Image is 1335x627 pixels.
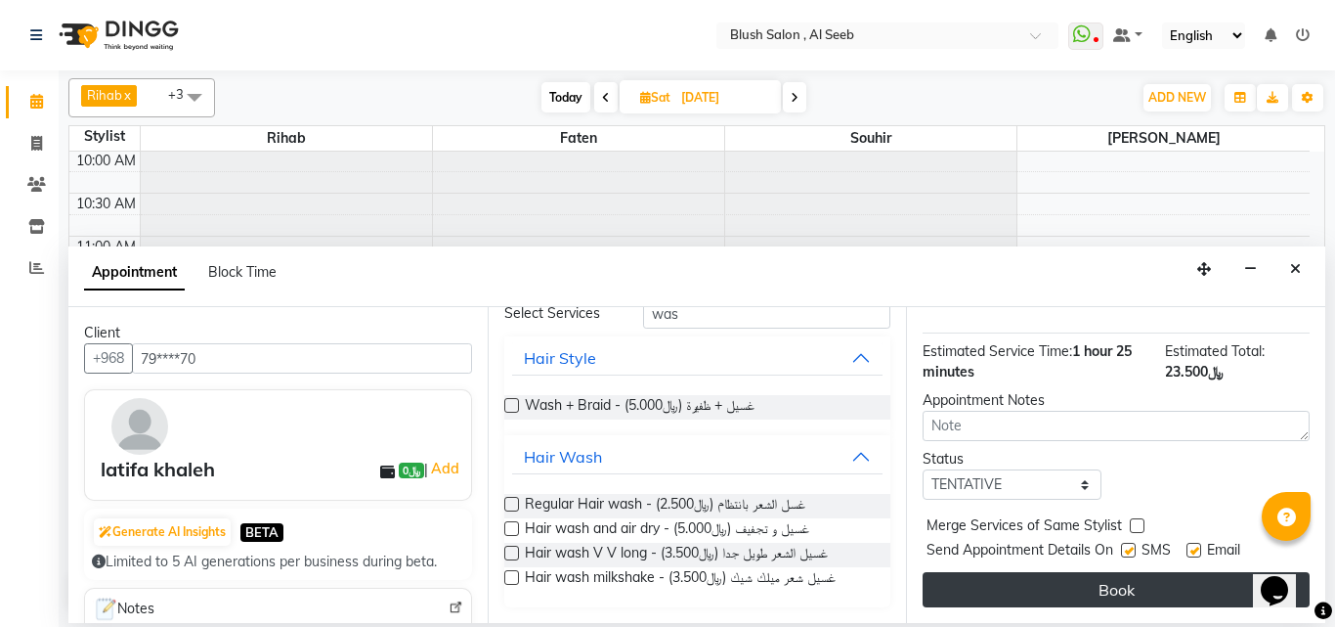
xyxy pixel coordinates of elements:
[84,323,472,343] div: Client
[1165,342,1265,360] span: Estimated Total:
[1143,84,1211,112] button: ADD NEW
[675,83,773,112] input: 2025-09-06
[525,543,828,567] span: Hair wash V V long - غسيل الشعر طويل جدا (﷼3.500)
[132,343,472,374] input: Search by Name/Mobile/Email/Code
[84,343,133,374] button: +968
[926,540,1113,564] span: Send Appointment Details On
[525,494,805,518] span: Regular Hair wash - غسل الشعر بانتظام (﷼2.500)
[923,390,1310,411] div: Appointment Notes
[525,567,836,592] span: Hair wash milkshake - غسيل شعر ميلك شيك (﷼3.500)
[923,572,1310,607] button: Book
[1141,540,1171,564] span: SMS
[72,151,140,171] div: 10:00 AM
[424,457,462,480] span: |
[87,87,122,103] span: Rihab
[69,126,140,147] div: Stylist
[399,463,424,478] span: ﷼0
[428,457,462,480] a: Add
[141,126,432,151] span: Rihab
[93,597,154,622] span: Notes
[1148,90,1206,105] span: ADD NEW
[643,298,891,329] input: Search by service name
[1207,540,1240,564] span: Email
[122,87,131,103] a: x
[923,342,1072,360] span: Estimated Service Time:
[512,439,883,474] button: Hair Wash
[94,518,231,546] button: Generate AI Insights
[111,398,168,455] img: avatar
[923,449,1101,470] div: Status
[1017,126,1310,151] span: [PERSON_NAME]
[433,126,724,151] span: Faten
[541,82,590,112] span: Today
[512,340,883,376] button: Hair Style
[490,303,628,324] div: Select Services
[1281,254,1310,285] button: Close
[524,346,596,370] div: Hair Style
[524,445,602,469] div: Hair Wash
[92,552,464,572] div: Limited to 5 AI generations per business during beta.
[525,518,809,543] span: Hair wash and air dry - غسيل و تجفيف (﷼5.000)
[725,126,1016,151] span: Souhir
[84,255,185,291] span: Appointment
[926,515,1122,540] span: Merge Services of Same Stylist
[1253,549,1315,607] iframe: chat widget
[168,86,198,102] span: +3
[72,237,140,257] div: 11:00 AM
[72,194,140,214] div: 10:30 AM
[240,523,283,542] span: BETA
[1165,363,1224,381] span: ﷼23.500
[635,90,675,105] span: Sat
[208,263,277,281] span: Block Time
[101,455,215,484] div: latifa khaleh
[525,395,754,420] span: Wash + Braid - غسيل + ظفيرة (﷼5.000)
[50,8,184,63] img: logo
